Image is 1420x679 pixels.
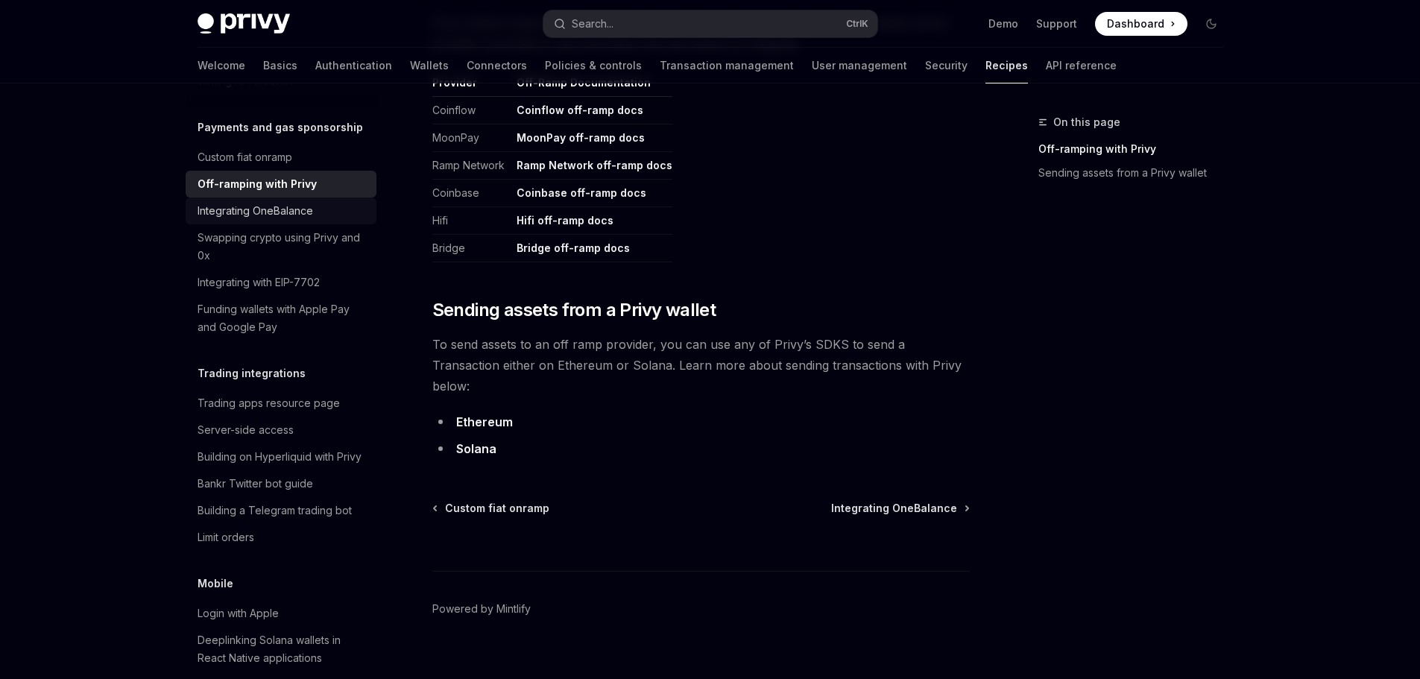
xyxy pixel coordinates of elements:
a: Dashboard [1095,12,1187,36]
span: Sending assets from a Privy wallet [432,298,716,322]
td: MoonPay [432,124,511,152]
button: Search...CtrlK [543,10,877,37]
a: Integrating OneBalance [186,198,376,224]
a: Custom fiat onramp [434,501,549,516]
div: Bankr Twitter bot guide [198,475,313,493]
a: Solana [456,441,496,457]
div: Building a Telegram trading bot [198,502,352,519]
a: Security [925,48,968,83]
button: Toggle dark mode [1199,12,1223,36]
div: Integrating OneBalance [198,202,313,220]
div: Search... [572,15,613,33]
a: Custom fiat onramp [186,144,376,171]
a: Powered by Mintlify [432,601,531,616]
a: Server-side access [186,417,376,443]
a: MoonPay off-ramp docs [517,131,645,145]
img: dark logo [198,13,290,34]
a: Integrating with EIP-7702 [186,269,376,296]
div: Limit orders [198,528,254,546]
a: Basics [263,48,297,83]
a: Sending assets from a Privy wallet [1038,161,1235,185]
span: On this page [1053,113,1120,131]
span: Ctrl K [846,18,868,30]
a: Swapping crypto using Privy and 0x [186,224,376,269]
div: Custom fiat onramp [198,148,292,166]
a: Off-ramping with Privy [1038,137,1235,161]
td: Coinbase [432,180,511,207]
td: Bridge [432,235,511,262]
div: Server-side access [198,421,294,439]
a: Ethereum [456,414,513,430]
a: Login with Apple [186,600,376,627]
a: Building on Hyperliquid with Privy [186,443,376,470]
div: Funding wallets with Apple Pay and Google Pay [198,300,367,336]
td: Ramp Network [432,152,511,180]
div: Swapping crypto using Privy and 0x [198,229,367,265]
a: Off-ramping with Privy [186,171,376,198]
a: Recipes [985,48,1028,83]
h5: Trading integrations [198,364,306,382]
h5: Payments and gas sponsorship [198,119,363,136]
a: Funding wallets with Apple Pay and Google Pay [186,296,376,341]
td: Hifi [432,207,511,235]
td: Coinflow [432,97,511,124]
a: Support [1036,16,1077,31]
a: Policies & controls [545,48,642,83]
a: Deeplinking Solana wallets in React Native applications [186,627,376,672]
div: Off-ramping with Privy [198,175,317,193]
a: Hifi off-ramp docs [517,214,613,227]
a: User management [812,48,907,83]
a: Limit orders [186,524,376,551]
a: Bridge off-ramp docs [517,241,630,255]
th: Provider [432,75,511,97]
a: Demo [988,16,1018,31]
a: Bankr Twitter bot guide [186,470,376,497]
a: API reference [1046,48,1117,83]
span: Dashboard [1107,16,1164,31]
a: Building a Telegram trading bot [186,497,376,524]
div: Login with Apple [198,604,279,622]
a: Welcome [198,48,245,83]
div: Deeplinking Solana wallets in React Native applications [198,631,367,667]
a: Coinbase off-ramp docs [517,186,646,200]
a: Transaction management [660,48,794,83]
a: Ramp Network off-ramp docs [517,159,672,172]
div: Trading apps resource page [198,394,340,412]
div: Integrating with EIP-7702 [198,274,320,291]
a: Authentication [315,48,392,83]
span: Custom fiat onramp [445,501,549,516]
a: Connectors [467,48,527,83]
h5: Mobile [198,575,233,593]
a: Integrating OneBalance [831,501,968,516]
span: To send assets to an off ramp provider, you can use any of Privy’s SDKS to send a Transaction eit... [432,334,970,397]
th: Off-Ramp Documentation [511,75,672,97]
span: Integrating OneBalance [831,501,957,516]
a: Coinflow off-ramp docs [517,104,643,117]
div: Building on Hyperliquid with Privy [198,448,362,466]
a: Trading apps resource page [186,390,376,417]
a: Wallets [410,48,449,83]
